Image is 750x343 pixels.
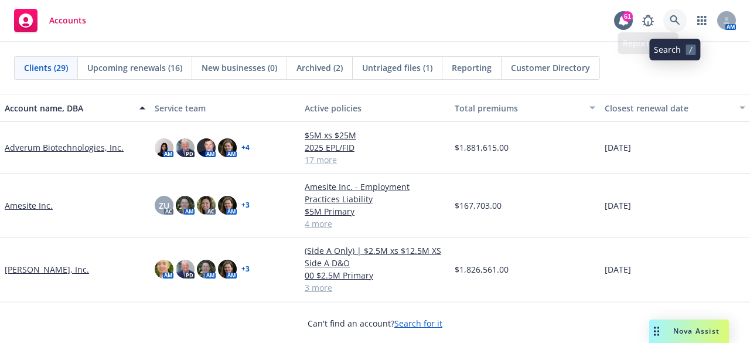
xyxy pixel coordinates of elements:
[605,199,631,212] span: [DATE]
[9,4,91,37] a: Accounts
[649,320,729,343] button: Nova Assist
[305,154,445,166] a: 17 more
[5,102,132,114] div: Account name, DBA
[176,138,195,157] img: photo
[24,62,68,74] span: Clients (29)
[605,263,631,276] span: [DATE]
[394,318,442,329] a: Search for it
[241,144,250,151] a: + 4
[305,218,445,230] a: 4 more
[605,141,631,154] span: [DATE]
[305,141,445,154] a: 2025 EPL/FID
[155,102,295,114] div: Service team
[305,244,445,269] a: (Side A Only) | $2.5M xs $12.5M XS Side A D&O
[305,102,445,114] div: Active policies
[218,260,237,279] img: photo
[5,141,124,154] a: Adverum Biotechnologies, Inc.
[622,11,633,22] div: 61
[155,260,173,279] img: photo
[159,199,169,212] span: ZU
[296,62,343,74] span: Archived (2)
[305,269,445,281] a: 00 $2.5M Primary
[455,141,509,154] span: $1,881,615.00
[218,196,237,215] img: photo
[155,138,173,157] img: photo
[241,202,250,209] a: + 3
[202,62,277,74] span: New businesses (0)
[308,317,442,330] span: Can't find an account?
[49,16,86,25] span: Accounts
[197,260,216,279] img: photo
[455,199,502,212] span: $167,703.00
[241,266,250,273] a: + 3
[197,138,216,157] img: photo
[5,199,53,212] a: Amesite Inc.
[511,62,590,74] span: Customer Directory
[305,205,445,218] a: $5M Primary
[197,196,216,215] img: photo
[305,129,445,141] a: $5M xs $25M
[176,260,195,279] img: photo
[605,102,732,114] div: Closest renewal date
[450,94,600,122] button: Total premiums
[87,62,182,74] span: Upcoming renewals (16)
[452,62,492,74] span: Reporting
[636,9,660,32] a: Report a Bug
[690,9,714,32] a: Switch app
[5,263,89,276] a: [PERSON_NAME], Inc.
[305,281,445,294] a: 3 more
[150,94,300,122] button: Service team
[455,263,509,276] span: $1,826,561.00
[362,62,432,74] span: Untriaged files (1)
[649,320,664,343] div: Drag to move
[305,181,445,205] a: Amesite Inc. - Employment Practices Liability
[455,102,582,114] div: Total premiums
[176,196,195,215] img: photo
[673,326,720,336] span: Nova Assist
[300,94,450,122] button: Active policies
[663,9,687,32] a: Search
[600,94,750,122] button: Closest renewal date
[218,138,237,157] img: photo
